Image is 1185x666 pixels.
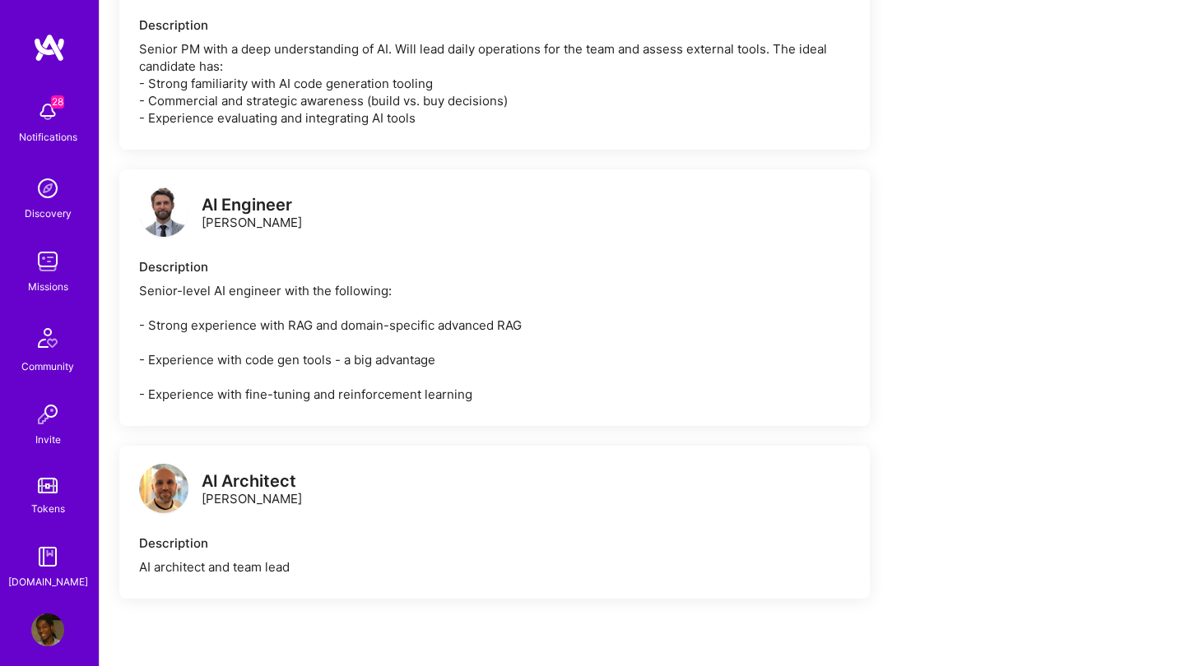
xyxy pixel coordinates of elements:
img: logo [139,187,188,237]
div: Discovery [25,205,72,222]
img: guide book [31,540,64,573]
div: [PERSON_NAME] [202,473,302,507]
div: AI Engineer [202,197,302,214]
img: bell [31,95,64,128]
div: AI architect and team lead [139,558,850,576]
a: User Avatar [27,613,68,646]
img: logo [139,464,188,513]
div: Notifications [19,128,77,146]
img: logo [33,33,66,62]
div: AI Architect [202,473,302,490]
div: Description [139,534,850,552]
img: teamwork [31,245,64,278]
a: logo [139,187,188,241]
div: Senior-level AI engineer with the following: - Strong experience with RAG and domain-specific adv... [139,282,850,403]
div: Senior PM with a deep understanding of AI. Will lead daily operations for the team and assess ext... [139,40,850,127]
span: 28 [51,95,64,109]
img: Community [28,318,67,358]
a: logo [139,464,188,517]
div: Tokens [31,500,65,517]
div: Community [21,358,74,375]
div: Description [139,258,850,275]
div: [DOMAIN_NAME] [8,573,88,590]
div: [PERSON_NAME] [202,197,302,231]
img: User Avatar [31,613,64,646]
img: tokens [38,478,58,493]
div: Invite [35,431,61,448]
div: Missions [28,278,68,295]
img: discovery [31,172,64,205]
div: Description [139,16,850,34]
img: Invite [31,398,64,431]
